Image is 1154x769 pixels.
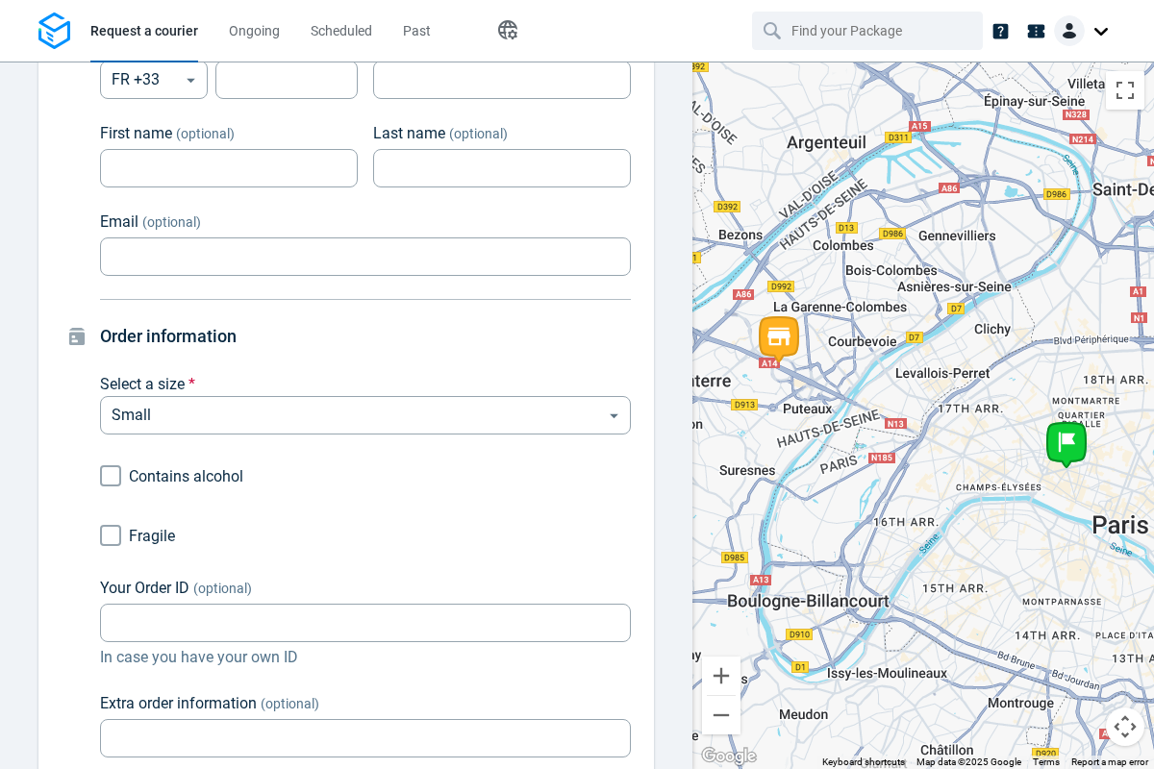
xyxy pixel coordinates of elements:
[449,126,508,141] span: (optional)
[702,696,740,734] button: Zoom out
[702,657,740,695] button: Zoom in
[697,744,761,769] img: Google
[229,23,280,38] span: Ongoing
[791,12,947,49] input: Find your Package
[261,696,319,711] span: (optional)
[311,23,372,38] span: Scheduled
[100,646,631,669] span: In case you have your own ID
[129,527,175,545] span: Fragile
[193,581,252,596] span: (optional)
[916,757,1021,767] span: Map data ©2025 Google
[90,23,198,38] span: Request a courier
[100,124,172,142] span: First name
[697,744,761,769] a: Open this area in Google Maps (opens a new window)
[1054,15,1085,46] img: Client
[1033,757,1060,767] a: Terms
[1106,71,1144,110] button: Toggle fullscreen view
[100,212,138,231] span: Email
[100,375,185,393] span: Select a size
[1071,757,1148,767] a: Report a map error
[100,396,631,434] div: Select a size
[142,214,201,230] span: (optional)
[100,323,631,350] h4: Order information
[129,467,243,485] span: Contains alcohol
[100,579,189,597] span: Your Order ID
[38,12,70,50] img: Logo
[403,23,431,38] span: Past
[100,61,208,99] div: FR +33
[822,756,905,769] button: Keyboard shortcuts
[100,694,257,712] span: Extra order information
[1106,707,1144,746] button: Map camera controls
[176,126,235,141] span: (optional)
[373,124,445,142] span: Last name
